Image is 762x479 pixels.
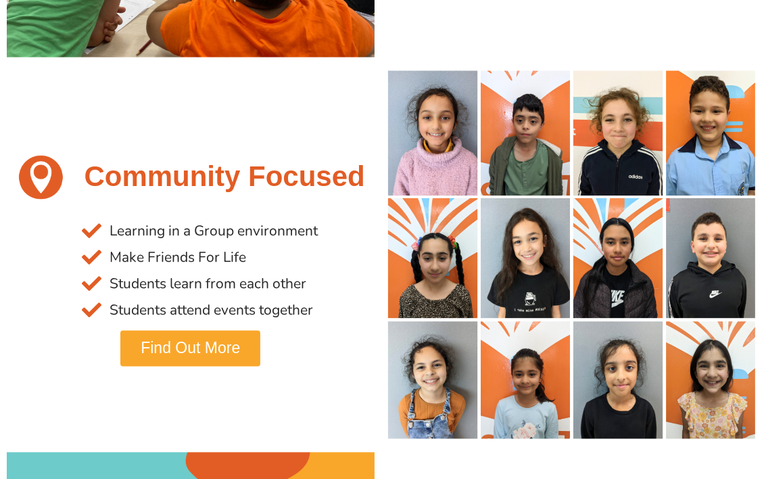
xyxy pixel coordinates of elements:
[141,341,240,357] span: Find Out More
[120,331,260,367] a: Find Out More
[82,159,368,196] h2: Community Focused
[537,327,762,479] iframe: Chat Widget
[106,298,313,324] span: Students attend events together
[106,219,318,245] span: Learning in a Group environment
[106,245,246,271] span: Make Friends For Life
[106,271,306,298] span: Students learn from each other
